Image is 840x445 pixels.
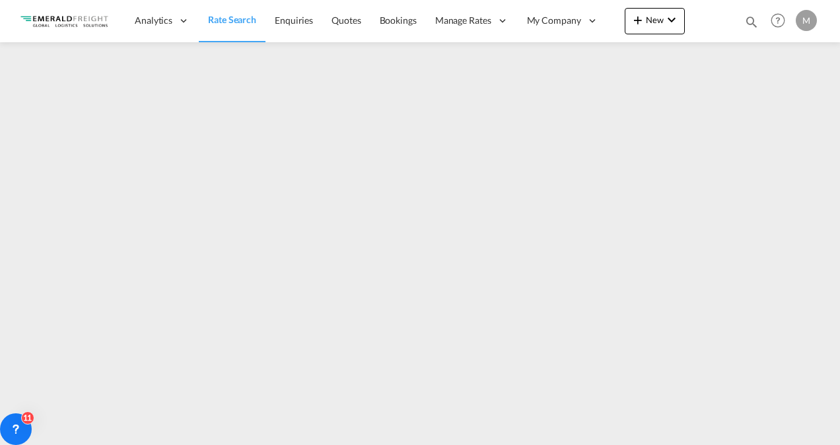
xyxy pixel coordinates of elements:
[625,8,685,34] button: icon-plus 400-fgNewicon-chevron-down
[20,6,109,36] img: c4318bc049f311eda2ff698fe6a37287.png
[767,9,789,32] span: Help
[664,12,680,28] md-icon: icon-chevron-down
[332,15,361,26] span: Quotes
[435,14,491,27] span: Manage Rates
[380,15,417,26] span: Bookings
[275,15,313,26] span: Enquiries
[796,10,817,31] div: M
[208,14,256,25] span: Rate Search
[767,9,796,33] div: Help
[744,15,759,29] md-icon: icon-magnify
[744,15,759,34] div: icon-magnify
[630,12,646,28] md-icon: icon-plus 400-fg
[135,14,172,27] span: Analytics
[630,15,680,25] span: New
[527,14,581,27] span: My Company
